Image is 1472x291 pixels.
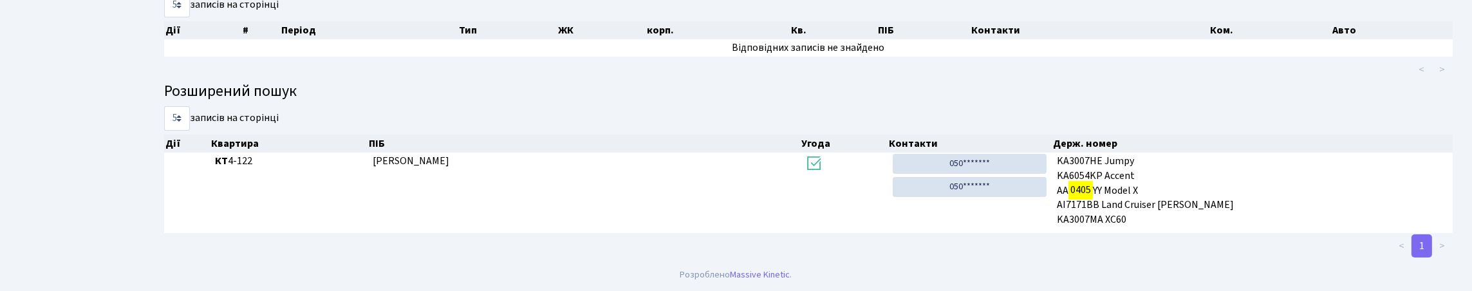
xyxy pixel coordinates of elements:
[731,268,790,281] a: Massive Kinetic
[877,21,970,39] th: ПІБ
[164,106,279,131] label: записів на сторінці
[1068,181,1093,199] mark: 0405
[646,21,790,39] th: корп.
[1209,21,1332,39] th: Ком.
[458,21,556,39] th: Тип
[164,106,190,131] select: записів на сторінці
[164,82,1453,101] h4: Розширений пошук
[1332,21,1453,39] th: Авто
[801,135,888,153] th: Угода
[970,21,1209,39] th: Контакти
[210,135,368,153] th: Квартира
[164,135,210,153] th: Дії
[241,21,280,39] th: #
[215,154,228,168] b: КТ
[280,21,458,39] th: Період
[373,154,449,168] span: [PERSON_NAME]
[1052,135,1453,153] th: Держ. номер
[888,135,1052,153] th: Контакти
[790,21,877,39] th: Кв.
[1411,234,1432,258] a: 1
[164,39,1453,57] td: Відповідних записів не знайдено
[1057,154,1448,227] span: KA3007HE Jumpy KA6054KP Accent AA YY Model X AI7171BB Land Cruiser [PERSON_NAME] KA3007MA XC60
[680,268,792,282] div: Розроблено .
[215,154,362,169] span: 4-122
[557,21,646,39] th: ЖК
[164,21,241,39] th: Дії
[368,135,801,153] th: ПІБ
